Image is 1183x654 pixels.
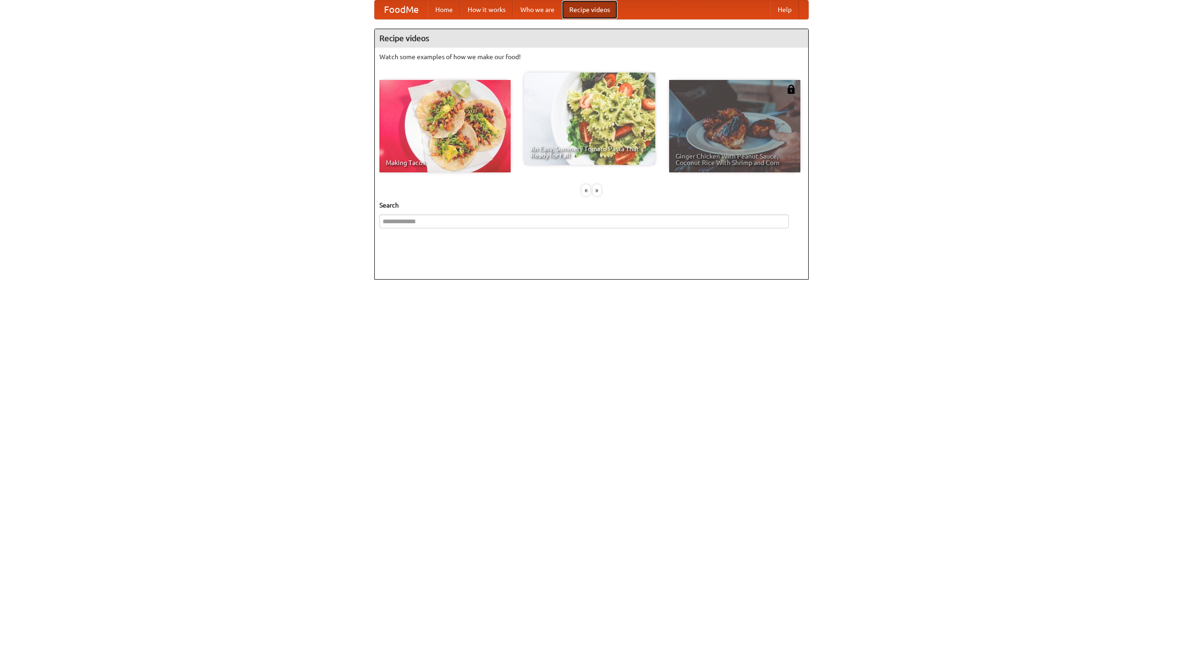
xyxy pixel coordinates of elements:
h5: Search [379,201,804,210]
div: » [593,184,601,196]
a: An Easy, Summery Tomato Pasta That's Ready for Fall [524,73,655,165]
p: Watch some examples of how we make our food! [379,52,804,61]
a: FoodMe [375,0,428,19]
a: Recipe videos [562,0,617,19]
span: Making Tacos [386,159,504,166]
img: 483408.png [787,85,796,94]
a: How it works [460,0,513,19]
a: Home [428,0,460,19]
h4: Recipe videos [375,29,808,48]
span: An Easy, Summery Tomato Pasta That's Ready for Fall [531,146,649,159]
a: Making Tacos [379,80,511,172]
div: « [582,184,590,196]
a: Help [770,0,799,19]
a: Who we are [513,0,562,19]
